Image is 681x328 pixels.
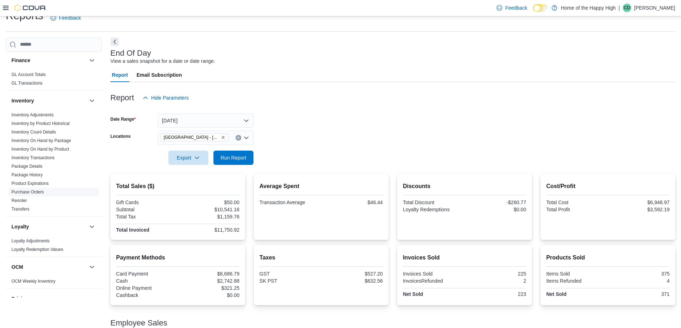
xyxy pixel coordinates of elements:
div: $50.00 [179,200,240,205]
button: Inventory [11,97,86,104]
div: $46.44 [322,200,383,205]
div: 223 [466,291,526,297]
div: Total Cost [546,200,607,205]
div: $321.25 [179,285,240,291]
a: GL Transactions [11,81,43,86]
a: Inventory On Hand by Product [11,147,69,152]
h3: Finance [11,57,30,64]
h2: Discounts [403,182,526,191]
h3: Inventory [11,97,34,104]
div: $2,742.88 [179,278,240,284]
button: Pricing [88,294,96,303]
p: Home of the Happy High [561,4,616,12]
h3: Pricing [11,295,28,302]
div: Transaction Average [260,200,320,205]
button: Finance [88,56,96,65]
div: SK PST [260,278,320,284]
div: 4 [609,278,670,284]
button: [DATE] [158,113,253,128]
button: Finance [11,57,86,64]
div: Card Payment [116,271,177,277]
div: GST [260,271,320,277]
strong: Net Sold [403,291,423,297]
div: Cash [116,278,177,284]
h2: Taxes [260,253,383,262]
a: Package History [11,172,43,177]
div: $527.20 [322,271,383,277]
a: Transfers [11,207,29,212]
div: Items Refunded [546,278,607,284]
img: Cova [14,4,46,11]
div: $1,159.76 [179,214,240,219]
a: Feedback [48,11,84,25]
div: Total Profit [546,207,607,212]
strong: Net Sold [546,291,567,297]
a: Loyalty Adjustments [11,238,50,243]
strong: Total Invoiced [116,227,149,233]
div: $8,686.79 [179,271,240,277]
div: $0.00 [466,207,526,212]
span: Hide Parameters [151,94,189,101]
a: GL Account Totals [11,72,46,77]
div: 225 [466,271,526,277]
div: $0.00 [179,292,240,298]
button: Inventory [88,96,96,105]
a: Inventory by Product Historical [11,121,70,126]
div: Cashback [116,292,177,298]
div: View a sales snapshot for a date or date range. [110,57,215,65]
button: Pricing [11,295,86,302]
a: Feedback [494,1,530,15]
div: Finance [6,70,102,90]
div: InvoicesRefunded [403,278,463,284]
span: Inventory On Hand by Package [11,138,71,143]
span: Purchase Orders [11,189,44,195]
div: $11,750.92 [179,227,240,233]
div: Total Discount [403,200,463,205]
a: Product Expirations [11,181,49,186]
span: Export [173,151,204,165]
h2: Invoices Sold [403,253,526,262]
div: -$260.77 [466,200,526,205]
span: Email Subscription [137,68,182,82]
a: Inventory On Hand by Package [11,138,71,143]
div: Loyalty Redemptions [403,207,463,212]
h2: Average Spent [260,182,383,191]
button: Run Report [213,151,253,165]
div: $632.56 [322,278,383,284]
p: | [618,4,620,12]
span: Run Report [221,154,246,161]
span: Inventory Adjustments [11,112,54,118]
a: Purchase Orders [11,190,44,195]
div: $10,541.16 [179,207,240,212]
span: Feedback [59,14,81,21]
div: Subtotal [116,207,177,212]
h3: Report [110,94,134,102]
span: Inventory Transactions [11,155,55,161]
button: Loyalty [11,223,86,230]
h2: Total Sales ($) [116,182,240,191]
span: OCM Weekly Inventory [11,278,55,284]
button: Hide Parameters [140,91,192,105]
span: CD [624,4,630,12]
span: Reorder [11,198,27,203]
div: 371 [609,291,670,297]
button: Open list of options [243,135,249,141]
a: Inventory Transactions [11,155,55,160]
a: Reorder [11,198,27,203]
a: Inventory Adjustments [11,112,54,117]
div: 2 [466,278,526,284]
span: GL Account Totals [11,72,46,77]
label: Date Range [110,116,136,122]
h2: Products Sold [546,253,670,262]
div: Invoices Sold [403,271,463,277]
div: Cyndi Dyck [623,4,631,12]
button: Next [110,37,119,46]
div: Loyalty [6,237,102,257]
span: Feedback [505,4,527,11]
button: Export [168,151,208,165]
input: Dark Mode [533,4,548,12]
a: Inventory Count Details [11,130,56,135]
